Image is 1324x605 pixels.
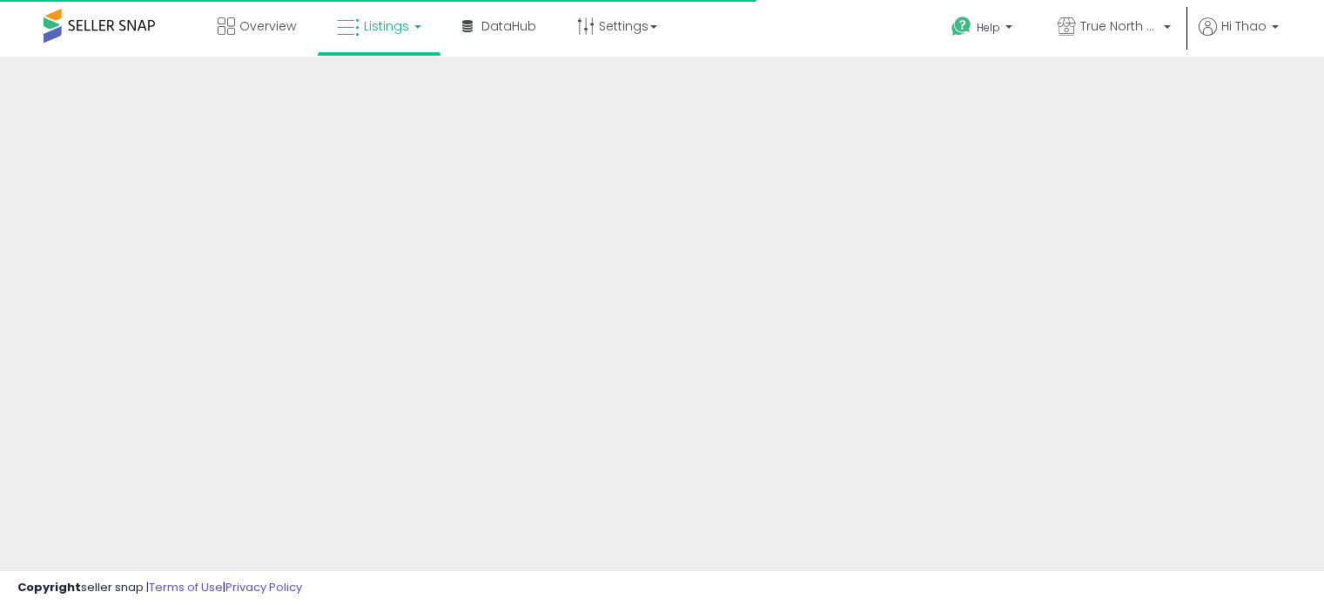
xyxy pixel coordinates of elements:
a: Terms of Use [149,579,223,595]
i: Get Help [951,16,972,37]
div: seller snap | | [17,580,302,596]
a: Privacy Policy [225,579,302,595]
a: Help [938,3,1030,57]
span: Overview [239,17,296,35]
strong: Copyright [17,579,81,595]
span: Help [977,20,1000,35]
span: Listings [364,17,409,35]
span: DataHub [481,17,536,35]
span: Hi Thao [1221,17,1267,35]
span: True North Supply & Co. [1080,17,1159,35]
a: Hi Thao [1199,17,1279,57]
